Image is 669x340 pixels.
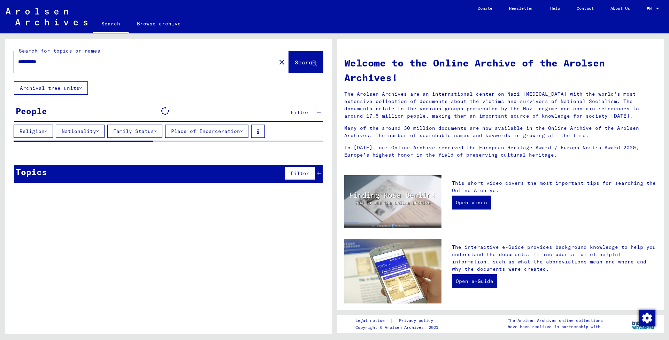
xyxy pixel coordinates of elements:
[344,90,657,120] p: The Arolsen Archives are an international center on Nazi [MEDICAL_DATA] with the world’s most ext...
[107,125,162,138] button: Family Status
[285,106,315,119] button: Filter
[16,105,47,117] div: People
[165,125,248,138] button: Place of Incarceration
[344,56,657,85] h1: Welcome to the Online Archive of the Arolsen Archives!
[289,51,323,73] button: Search
[452,180,657,194] p: This short video covers the most important tips for searching the Online Archive.
[278,58,286,66] mat-icon: close
[344,125,657,139] p: Many of the around 30 million documents are now available in the Online Archive of the Arolsen Ar...
[295,59,316,66] span: Search
[355,324,441,331] p: Copyright © Arolsen Archives, 2021
[14,125,53,138] button: Religion
[16,166,47,178] div: Topics
[6,8,87,25] img: Arolsen_neg.svg
[508,317,603,324] p: The Arolsen Archives online collections
[393,317,441,324] a: Privacy policy
[647,6,654,11] span: EN
[19,48,100,54] mat-label: Search for topics or names
[14,81,88,95] button: Archival tree units
[355,317,441,324] div: |
[344,239,441,303] img: eguide.jpg
[93,15,129,33] a: Search
[291,170,309,176] span: Filter
[630,315,656,332] img: yv_logo.png
[285,167,315,180] button: Filter
[452,196,491,209] a: Open video
[129,15,189,32] a: Browse archive
[639,310,655,326] img: Change consent
[56,125,105,138] button: Nationality
[344,144,657,159] p: In [DATE], our Online Archive received the European Heritage Award / Europa Nostra Award 2020, Eu...
[508,324,603,330] p: have been realized in partnership with
[355,317,390,324] a: Legal notice
[452,274,497,288] a: Open e-Guide
[452,244,657,273] p: The interactive e-Guide provides background knowledge to help you understand the documents. It in...
[275,55,289,69] button: Clear
[291,109,309,116] span: Filter
[344,175,441,228] img: video.jpg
